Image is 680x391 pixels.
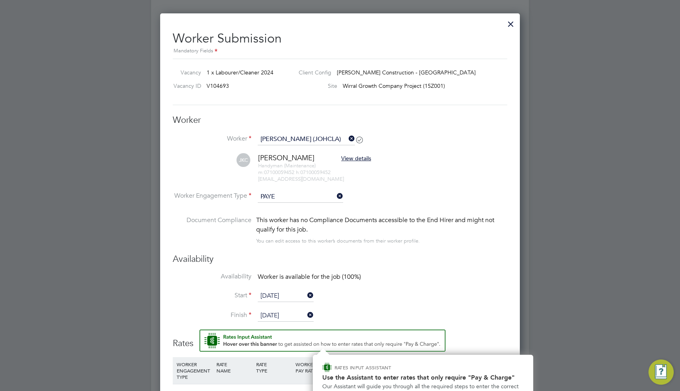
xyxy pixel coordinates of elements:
[322,374,524,381] h2: Use the Assistant to enter rates that only require "Pay & Charge"
[258,176,344,182] span: [EMAIL_ADDRESS][DOMAIN_NAME]
[170,82,201,89] label: Vacancy ID
[322,363,332,372] img: ENGAGE Assistant Icon
[337,69,476,76] span: [PERSON_NAME] Construction - [GEOGRAPHIC_DATA]
[175,357,214,384] div: WORKER ENGAGEMENT TYPE
[173,330,507,349] h3: Rates
[258,133,355,145] input: Search for...
[334,364,433,371] p: RATES INPUT ASSISTANT
[258,191,343,203] input: Select one
[170,69,201,76] label: Vacancy
[173,311,251,319] label: Finish
[256,236,420,246] div: You can edit access to this worker’s documents from their worker profile.
[173,215,251,244] label: Document Compliance
[173,291,251,300] label: Start
[294,357,333,378] div: WORKER PAY RATE
[341,155,371,162] span: View details
[343,82,445,89] span: Wirral Growth Company Project (15Z001)
[258,162,316,169] span: Handyman (Maintenance)
[258,273,361,281] span: Worker is available for the job (100%)
[256,215,507,234] div: This worker has no Compliance Documents accessible to the End Hirer and might not qualify for thi...
[258,290,314,302] input: Select one
[258,153,314,162] span: [PERSON_NAME]
[254,357,294,378] div: RATE TYPE
[207,69,273,76] span: 1 x Labourer/Cleaner 2024
[173,24,507,56] h2: Worker Submission
[173,47,507,56] div: Mandatory Fields
[237,153,250,167] span: JKC
[258,169,294,176] span: 07100059452
[200,330,445,352] button: Rate Assistant
[173,192,251,200] label: Worker Engagement Type
[296,169,300,176] span: h:
[214,357,254,378] div: RATE NAME
[258,169,264,176] span: m:
[173,115,507,126] h3: Worker
[292,82,337,89] label: Site
[173,135,251,143] label: Worker
[296,169,331,176] span: 07100059452
[173,254,507,265] h3: Availability
[173,272,251,281] label: Availability
[292,69,331,76] label: Client Config
[258,310,314,322] input: Select one
[207,82,229,89] span: V104693
[649,359,674,385] button: Engage Resource Center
